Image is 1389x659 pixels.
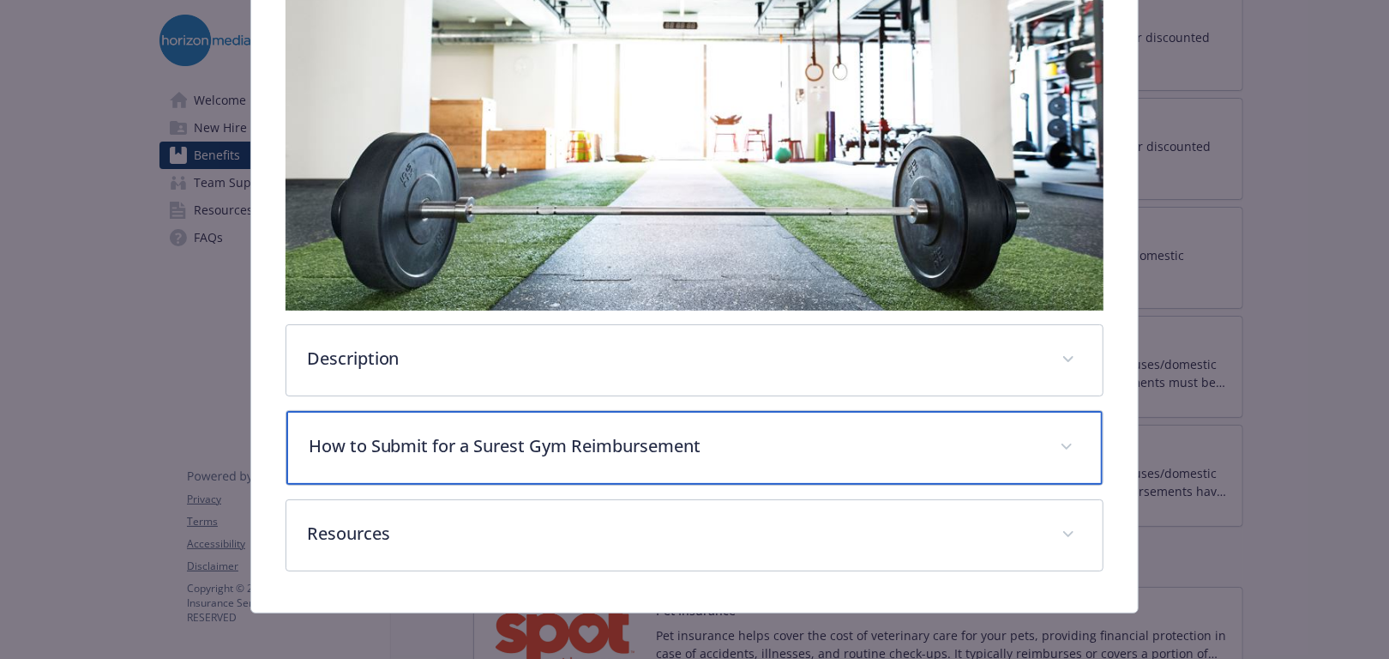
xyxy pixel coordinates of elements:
[309,433,1040,459] p: How to Submit for a Surest Gym Reimbursement
[307,521,1042,547] p: Resources
[307,346,1042,372] p: Description
[286,411,1103,485] div: How to Submit for a Surest Gym Reimbursement
[286,325,1103,396] div: Description
[286,500,1103,571] div: Resources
